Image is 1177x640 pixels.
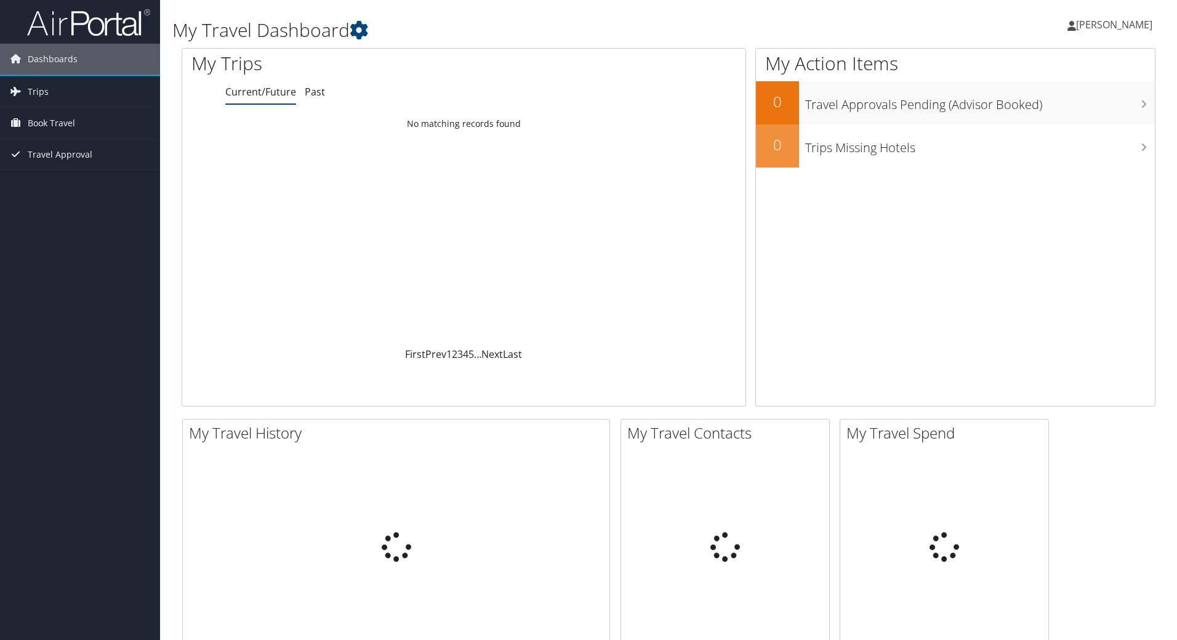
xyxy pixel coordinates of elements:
[756,51,1155,76] h1: My Action Items
[405,347,425,361] a: First
[468,347,474,361] a: 5
[28,139,92,170] span: Travel Approval
[225,85,296,99] a: Current/Future
[474,347,481,361] span: …
[425,347,446,361] a: Prev
[805,90,1155,113] h3: Travel Approvals Pending (Advisor Booked)
[27,8,150,37] img: airportal-logo.png
[756,124,1155,168] a: 0Trips Missing Hotels
[28,44,78,75] span: Dashboards
[805,133,1155,156] h3: Trips Missing Hotels
[305,85,325,99] a: Past
[846,423,1048,444] h2: My Travel Spend
[189,423,609,444] h2: My Travel History
[28,76,49,107] span: Trips
[756,81,1155,124] a: 0Travel Approvals Pending (Advisor Booked)
[28,108,75,139] span: Book Travel
[627,423,829,444] h2: My Travel Contacts
[182,113,745,135] td: No matching records found
[457,347,463,361] a: 3
[463,347,468,361] a: 4
[756,91,799,112] h2: 0
[191,51,502,76] h1: My Trips
[503,347,522,361] a: Last
[756,134,799,155] h2: 0
[452,347,457,361] a: 2
[1076,18,1152,31] span: [PERSON_NAME]
[1067,6,1165,43] a: [PERSON_NAME]
[172,17,834,43] h1: My Travel Dashboard
[446,347,452,361] a: 1
[481,347,503,361] a: Next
